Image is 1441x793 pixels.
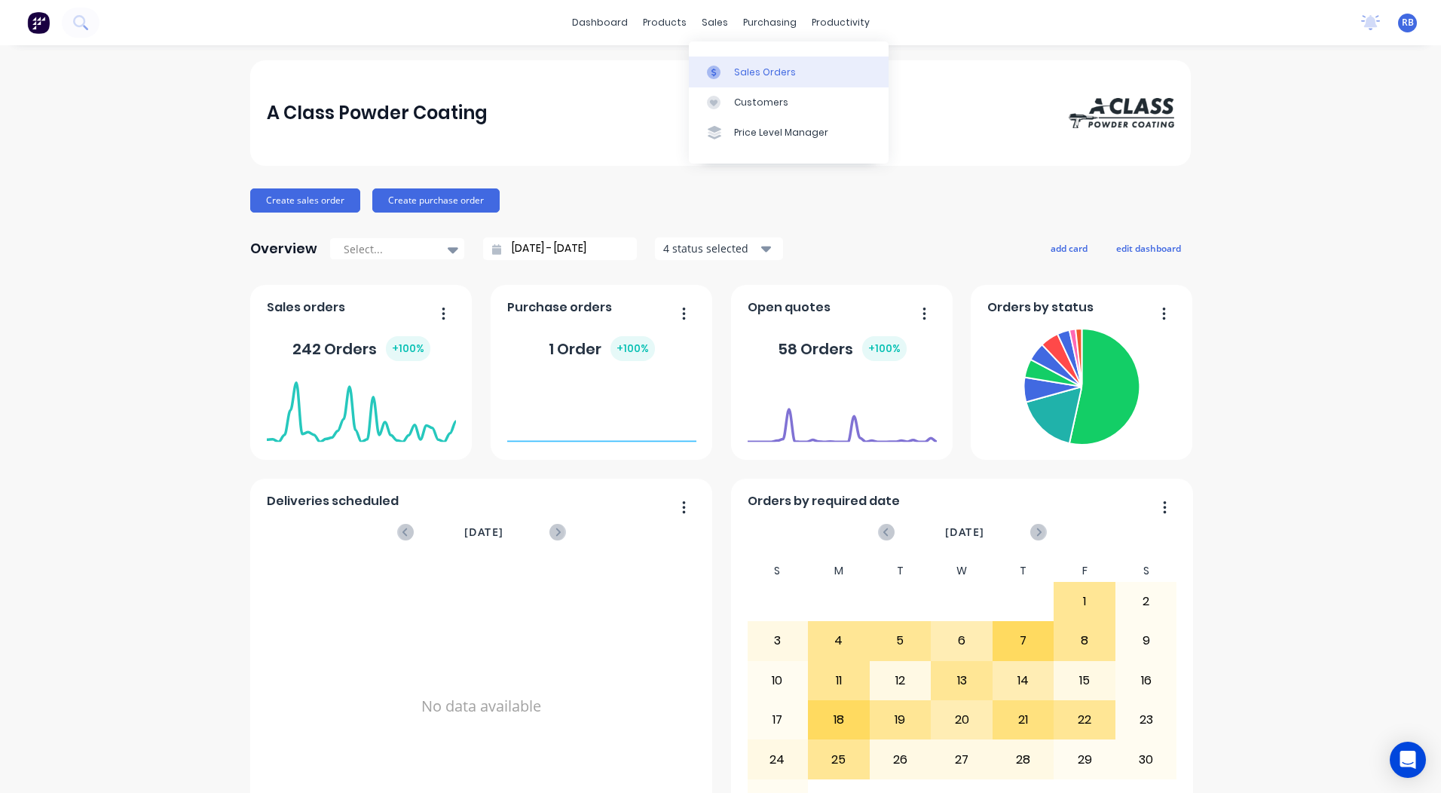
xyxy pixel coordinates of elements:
div: 27 [932,740,992,778]
div: 26 [870,740,931,778]
div: 19 [870,701,931,739]
div: 5 [870,622,931,660]
div: 13 [932,662,992,700]
div: 24 [748,740,808,778]
div: 1 Order [549,336,655,361]
a: Customers [689,87,889,118]
div: 25 [809,740,869,778]
button: Create purchase order [372,188,500,213]
div: Open Intercom Messenger [1390,742,1426,778]
div: 15 [1054,662,1115,700]
div: purchasing [736,11,804,34]
div: A Class Powder Coating [267,98,488,128]
div: 16 [1116,662,1176,700]
button: add card [1041,238,1097,258]
div: 6 [932,622,992,660]
div: W [931,560,993,582]
a: dashboard [564,11,635,34]
div: + 100 % [386,336,430,361]
div: 9 [1116,622,1176,660]
div: 30 [1116,740,1176,778]
div: + 100 % [610,336,655,361]
button: 4 status selected [655,237,783,260]
div: T [870,560,932,582]
div: 7 [993,622,1054,660]
div: 29 [1054,740,1115,778]
div: S [1115,560,1177,582]
div: sales [694,11,736,34]
div: 4 [809,622,869,660]
div: + 100 % [862,336,907,361]
div: 20 [932,701,992,739]
div: Overview [250,234,317,264]
span: Purchase orders [507,299,612,317]
div: 28 [993,740,1054,778]
div: F [1054,560,1115,582]
button: Create sales order [250,188,360,213]
div: Customers [734,96,788,109]
img: A Class Powder Coating [1069,98,1174,128]
div: products [635,11,694,34]
span: Open quotes [748,299,831,317]
div: 4 status selected [663,240,758,256]
div: 18 [809,701,869,739]
div: 1 [1054,583,1115,620]
div: T [993,560,1054,582]
div: 58 Orders [778,336,907,361]
div: 11 [809,662,869,700]
button: edit dashboard [1106,238,1191,258]
div: 10 [748,662,808,700]
div: Price Level Manager [734,126,828,139]
div: 242 Orders [292,336,430,361]
div: 8 [1054,622,1115,660]
span: [DATE] [464,524,503,540]
span: Orders by status [987,299,1094,317]
div: Sales Orders [734,66,796,79]
a: Sales Orders [689,57,889,87]
div: 22 [1054,701,1115,739]
a: Price Level Manager [689,118,889,148]
span: Deliveries scheduled [267,492,399,510]
span: Sales orders [267,299,345,317]
div: 23 [1116,701,1176,739]
div: 2 [1116,583,1176,620]
img: Factory [27,11,50,34]
div: productivity [804,11,877,34]
div: M [808,560,870,582]
div: 14 [993,662,1054,700]
div: 17 [748,701,808,739]
div: 3 [748,622,808,660]
span: [DATE] [945,524,984,540]
div: 12 [870,662,931,700]
span: RB [1402,16,1414,29]
div: 21 [993,701,1054,739]
div: S [747,560,809,582]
